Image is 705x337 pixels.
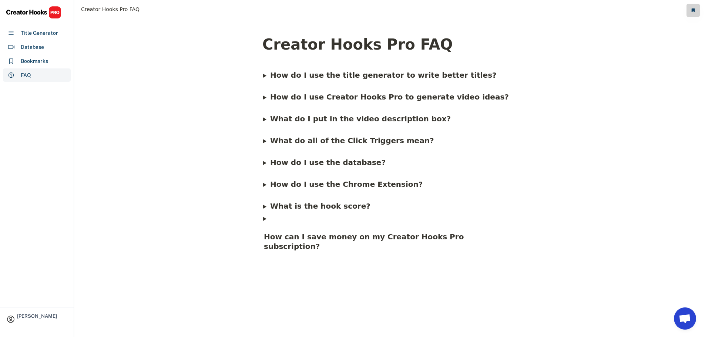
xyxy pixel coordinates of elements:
h1: Creator Hooks Pro FAQ [262,36,517,53]
summary: What is the hook score? [263,193,371,212]
img: CHPRO%20Logo.svg [6,6,61,19]
span: How do I use Creator Hooks Pro to generate video ideas? [270,92,509,101]
summary: How do I use Creator Hooks Pro to generate video ideas? [263,84,510,103]
span: How do I use the Chrome Extension? [270,180,423,189]
div: Title Generator [21,29,58,37]
span: What is the hook score? [270,202,370,210]
b: How can I save money on my Creator Hooks Pro subscription? [264,232,466,251]
div: Bookmarks [21,57,48,65]
summary: How do I use the title generator to write better titles? [263,62,497,81]
b: What do I put in the video description box? [270,114,451,123]
summary: What do all of the Click Triggers mean? [263,127,435,147]
div: FAQ [21,71,31,79]
b: How do I use the title generator to write better titles? [270,71,497,80]
div: [PERSON_NAME] [17,314,67,319]
span: What do all of the Click Triggers mean? [270,136,434,145]
a: Chat öffnen [674,307,696,330]
summary: How can I save money on my Creator Hooks Pro subscription? [263,215,516,253]
span: Creator Hooks Pro FAQ [81,6,140,13]
div: Database [21,43,44,51]
summary: What do I put in the video description box? [263,105,451,125]
span: How do I use the database? [270,158,386,167]
summary: How do I use the Chrome Extension? [263,171,423,191]
summary: How do I use the database? [263,149,386,169]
